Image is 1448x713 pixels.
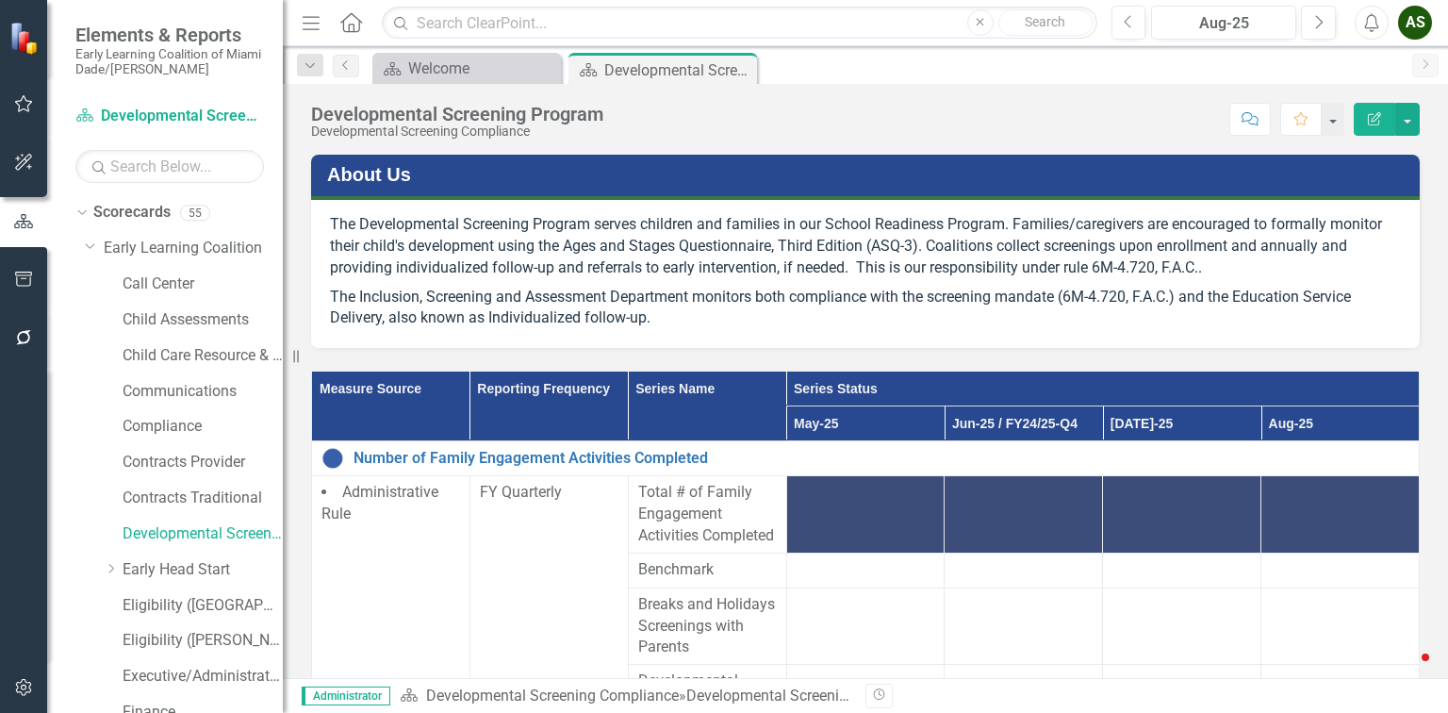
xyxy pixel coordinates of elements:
div: 55 [180,205,210,221]
a: Child Care Resource & Referral (CCR&R) [123,345,283,367]
a: Eligibility ([PERSON_NAME]) [123,630,283,652]
a: Eligibility ([GEOGRAPHIC_DATA]) [123,595,283,617]
a: Call Center [123,274,283,295]
a: Early Learning Coalition [104,238,283,259]
td: Double-Click to Edit [628,588,786,665]
span: Elements & Reports [75,24,264,46]
img: No Information [321,447,344,470]
div: FY Quarterly [480,482,618,504]
span: Breaks and Holidays Screenings with Parents [638,594,777,659]
a: Welcome [377,57,556,80]
img: ClearPoint Strategy [9,22,42,55]
a: Executive/Administrative [123,666,283,688]
td: Double-Click to Edit [628,553,786,588]
a: Contracts Provider [123,452,283,473]
p: The Developmental Screening Program serves children and families in our School Readiness Program.... [330,214,1401,283]
a: Developmental Screening Compliance [426,687,679,705]
iframe: Intercom live chat [1384,649,1429,694]
button: Search [998,9,1093,36]
div: Developmental Screening Compliance [311,124,603,139]
td: Double-Click to Edit Right Click for Context Menu [312,441,1420,476]
span: The Inclusion, Screening and Assessment Department monitors both compliance with the screening ma... [330,288,1351,327]
a: Communications [123,381,283,403]
small: Early Learning Coalition of Miami Dade/[PERSON_NAME] [75,46,264,77]
a: Developmental Screening Compliance [75,106,264,127]
a: Contracts Traditional [123,488,283,509]
span: Benchmark [638,559,777,581]
input: Search ClearPoint... [382,7,1096,40]
a: Number of Family Engagement Activities Completed [354,450,1409,467]
a: Early Head Start [123,559,283,581]
span: Administrator [302,687,390,705]
a: Developmental Screening Compliance [123,523,283,545]
span: Search [1025,14,1065,29]
td: Double-Click to Edit [945,553,1103,588]
div: » [400,686,851,707]
span: Administrative Rule [321,483,438,522]
h3: About Us [327,164,1410,185]
td: Double-Click to Edit [945,588,1103,665]
div: Developmental Screening Program [604,58,752,82]
div: Developmental Screening Program [686,687,917,705]
div: Aug-25 [1158,12,1290,35]
input: Search Below... [75,150,264,183]
button: AS [1398,6,1432,40]
a: Compliance [123,416,283,438]
a: Child Assessments [123,309,283,331]
span: Total # of Family Engagement Activities Completed [638,482,777,547]
button: Aug-25 [1151,6,1296,40]
div: Welcome [408,57,556,80]
a: Scorecards [93,202,171,224]
div: Developmental Screening Program [311,104,603,124]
